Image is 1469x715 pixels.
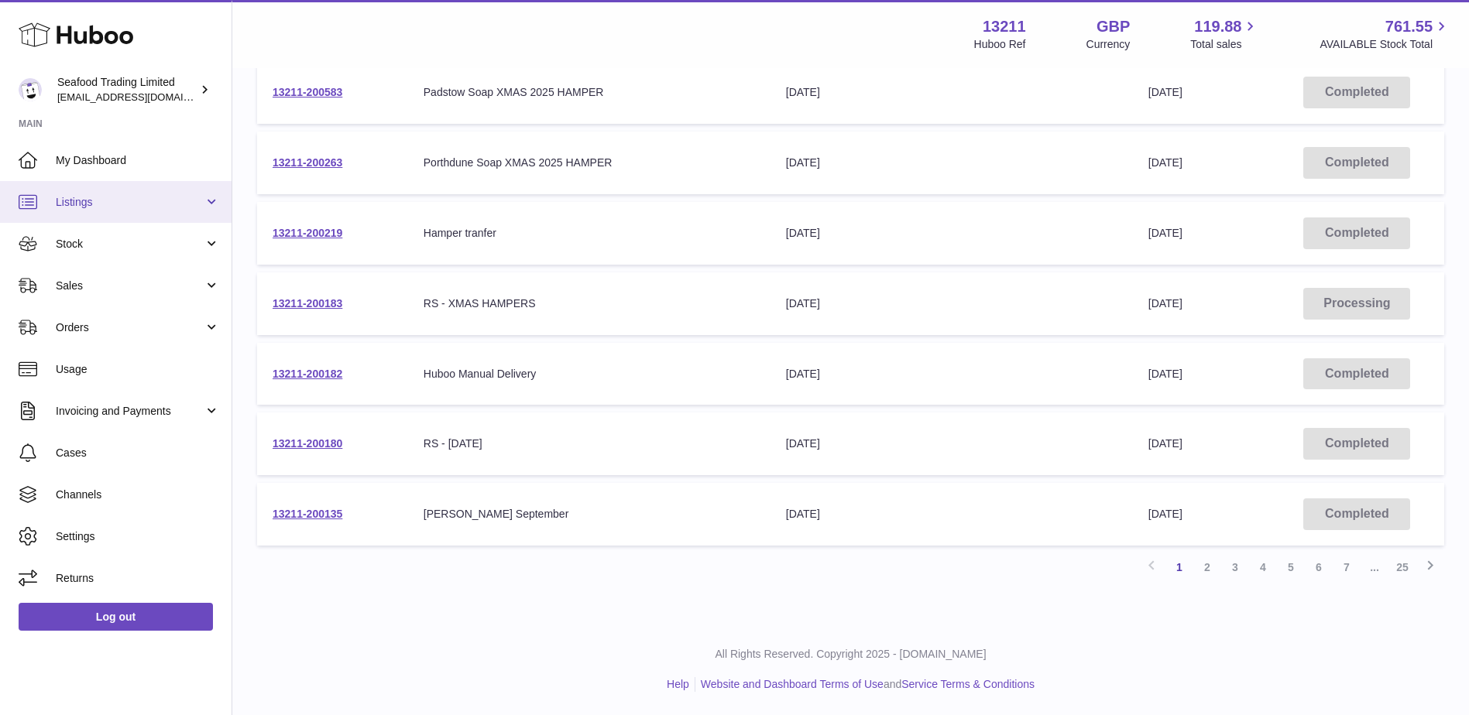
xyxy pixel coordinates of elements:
[273,297,342,310] a: 13211-200183
[424,296,755,311] div: RS - XMAS HAMPERS
[1388,553,1416,581] a: 25
[786,156,1117,170] div: [DATE]
[424,156,755,170] div: Porthdune Soap XMAS 2025 HAMPER
[1148,227,1182,239] span: [DATE]
[786,367,1117,381] div: [DATE]
[56,237,204,251] span: Stock
[1385,16,1433,37] span: 761.55
[273,508,342,520] a: 13211-200135
[974,37,1026,52] div: Huboo Ref
[424,367,755,381] div: Huboo Manual Delivery
[57,91,228,103] span: [EMAIL_ADDRESS][DOMAIN_NAME]
[56,487,220,502] span: Channels
[273,86,342,98] a: 13211-200583
[424,436,755,451] div: RS - [DATE]
[786,436,1117,451] div: [DATE]
[1148,297,1182,310] span: [DATE]
[273,368,342,380] a: 13211-200182
[19,603,213,631] a: Log out
[1148,156,1182,169] span: [DATE]
[1148,508,1182,520] span: [DATE]
[1277,553,1305,581] a: 5
[56,362,220,377] span: Usage
[1193,553,1221,581] a: 2
[1320,37,1450,52] span: AVAILABLE Stock Total
[1148,86,1182,98] span: [DATE]
[56,404,204,419] span: Invoicing and Payments
[1333,553,1361,581] a: 7
[424,226,755,241] div: Hamper tranfer
[1320,16,1450,52] a: 761.55 AVAILABLE Stock Total
[1249,553,1277,581] a: 4
[695,677,1035,692] li: and
[56,279,204,293] span: Sales
[273,437,342,450] a: 13211-200180
[1361,553,1388,581] span: ...
[1190,37,1259,52] span: Total sales
[1194,16,1241,37] span: 119.88
[424,85,755,100] div: Padstow Soap XMAS 2025 HAMPER
[1086,37,1131,52] div: Currency
[424,507,755,522] div: [PERSON_NAME] September
[983,16,1026,37] strong: 13211
[56,529,220,544] span: Settings
[56,153,220,168] span: My Dashboard
[701,678,884,690] a: Website and Dashboard Terms of Use
[57,75,197,104] div: Seafood Trading Limited
[273,227,342,239] a: 13211-200219
[1097,16,1130,37] strong: GBP
[1148,437,1182,450] span: [DATE]
[901,678,1035,690] a: Service Terms & Conditions
[1190,16,1259,52] a: 119.88 Total sales
[667,678,689,690] a: Help
[1305,553,1333,581] a: 6
[786,85,1117,100] div: [DATE]
[786,226,1117,241] div: [DATE]
[19,78,42,101] img: online@rickstein.com
[1221,553,1249,581] a: 3
[56,320,204,335] span: Orders
[245,647,1457,662] p: All Rights Reserved. Copyright 2025 - [DOMAIN_NAME]
[1165,553,1193,581] a: 1
[273,156,342,169] a: 13211-200263
[56,571,220,586] span: Returns
[1148,368,1182,380] span: [DATE]
[56,195,204,210] span: Listings
[786,507,1117,522] div: [DATE]
[786,296,1117,311] div: [DATE]
[56,446,220,460] span: Cases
